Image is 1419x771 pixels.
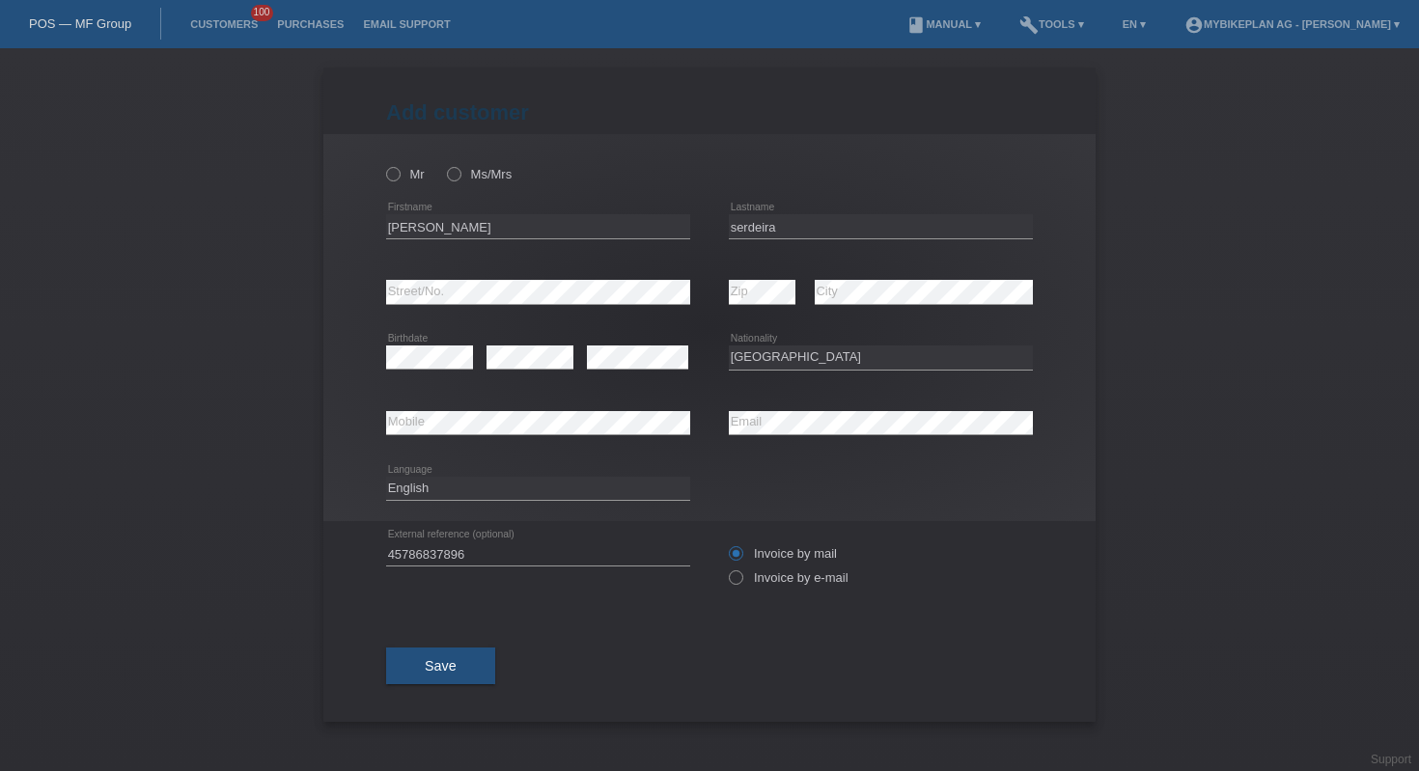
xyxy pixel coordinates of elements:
span: Save [425,658,457,674]
span: 100 [251,5,274,21]
input: Mr [386,167,399,179]
a: POS — MF Group [29,16,131,31]
i: account_circle [1184,15,1204,35]
a: account_circleMybikeplan AG - [PERSON_NAME] ▾ [1175,18,1409,30]
a: Email Support [353,18,459,30]
a: Customers [181,18,267,30]
a: bookManual ▾ [897,18,990,30]
a: EN ▾ [1113,18,1155,30]
a: Support [1371,753,1411,766]
input: Invoice by e-mail [729,570,741,594]
input: Ms/Mrs [447,167,459,179]
label: Ms/Mrs [447,167,512,181]
a: buildTools ▾ [1010,18,1094,30]
label: Mr [386,167,425,181]
label: Invoice by mail [729,546,837,561]
h1: Add customer [386,100,1033,124]
label: Invoice by e-mail [729,570,849,585]
a: Purchases [267,18,353,30]
i: build [1019,15,1039,35]
input: Invoice by mail [729,546,741,570]
button: Save [386,647,495,684]
i: book [906,15,926,35]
